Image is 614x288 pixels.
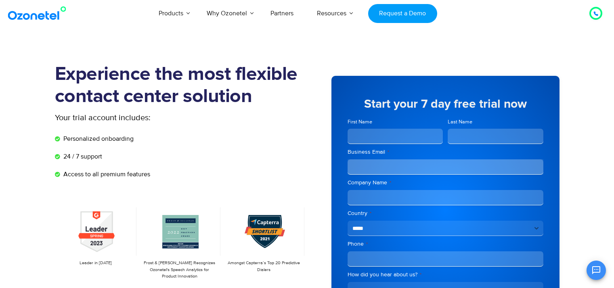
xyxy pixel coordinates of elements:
p: Your trial account includes: [55,112,247,124]
h1: Experience the most flexible contact center solution [55,63,307,108]
span: 24 / 7 support [61,152,102,161]
p: Amongst Capterra’s Top 20 Predictive Dialers [227,260,300,273]
label: How did you hear about us? [348,271,543,279]
p: Leader in [DATE] [59,260,132,267]
p: Frost & [PERSON_NAME] Recognizes Ozonetel's Speech Analytics for Product Innovation [143,260,216,280]
label: Business Email [348,148,543,156]
span: Personalized onboarding [61,134,134,144]
label: Last Name [448,118,543,126]
span: Access to all premium features [61,169,150,179]
label: Company Name [348,179,543,187]
label: Country [348,209,543,217]
label: First Name [348,118,443,126]
label: Phone [348,240,543,248]
h5: Start your 7 day free trial now [348,98,543,110]
button: Open chat [587,261,606,280]
a: Request a Demo [368,4,437,23]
